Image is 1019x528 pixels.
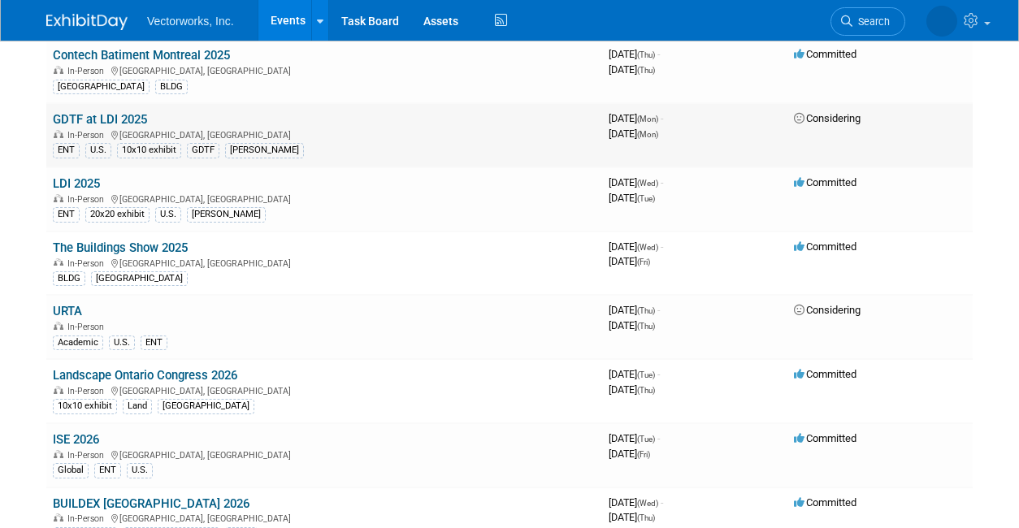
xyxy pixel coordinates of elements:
span: - [657,304,660,316]
span: (Tue) [637,370,655,379]
span: In-Person [67,513,109,524]
div: [GEOGRAPHIC_DATA], [GEOGRAPHIC_DATA] [53,192,596,205]
span: - [657,48,660,60]
div: [GEOGRAPHIC_DATA] [91,271,188,286]
span: (Tue) [637,435,655,444]
a: GDTF at LDI 2025 [53,112,147,127]
span: [DATE] [609,128,658,140]
img: ExhibitDay [46,14,128,30]
div: ENT [53,207,80,222]
a: Contech Batiment Montreal 2025 [53,48,230,63]
a: ISE 2026 [53,432,99,447]
span: (Thu) [637,50,655,59]
a: BUILDEX [GEOGRAPHIC_DATA] 2026 [53,496,249,511]
img: Tania Arabian [926,6,957,37]
span: (Wed) [637,499,658,508]
div: BLDG [155,80,188,94]
span: (Thu) [637,386,655,395]
div: BLDG [53,271,85,286]
span: (Mon) [637,115,658,123]
img: In-Person Event [54,450,63,458]
a: The Buildings Show 2025 [53,240,188,255]
span: - [661,176,663,188]
span: In-Person [67,386,109,396]
div: U.S. [85,143,111,158]
div: Global [53,463,89,478]
span: (Mon) [637,130,658,139]
span: - [657,368,660,380]
div: ENT [94,463,121,478]
span: In-Person [67,130,109,141]
span: [DATE] [609,240,663,253]
span: In-Person [67,66,109,76]
div: GDTF [187,143,219,158]
div: 20x20 exhibit [85,207,150,222]
span: - [661,112,663,124]
span: (Thu) [637,513,655,522]
span: [DATE] [609,192,655,204]
span: [DATE] [609,319,655,331]
img: In-Person Event [54,258,63,266]
span: [DATE] [609,448,650,460]
img: In-Person Event [54,66,63,74]
div: [GEOGRAPHIC_DATA], [GEOGRAPHIC_DATA] [53,256,596,269]
span: (Thu) [637,322,655,331]
div: U.S. [109,335,135,350]
span: (Fri) [637,258,650,266]
span: - [661,496,663,509]
span: In-Person [67,450,109,461]
div: Academic [53,335,103,350]
span: Search [852,15,890,28]
span: [DATE] [609,496,663,509]
span: (Tue) [637,194,655,203]
span: Committed [794,368,856,380]
span: [DATE] [609,368,660,380]
span: Considering [794,304,861,316]
div: [GEOGRAPHIC_DATA], [GEOGRAPHIC_DATA] [53,63,596,76]
div: [GEOGRAPHIC_DATA] [158,399,254,413]
div: [GEOGRAPHIC_DATA], [GEOGRAPHIC_DATA] [53,128,596,141]
span: - [657,432,660,444]
span: In-Person [67,322,109,332]
a: LDI 2025 [53,176,100,191]
span: [DATE] [609,63,655,76]
span: (Thu) [637,306,655,315]
img: In-Person Event [54,322,63,330]
div: U.S. [155,207,181,222]
a: URTA [53,304,82,318]
span: [DATE] [609,112,663,124]
span: [DATE] [609,255,650,267]
img: In-Person Event [54,513,63,522]
span: Considering [794,112,861,124]
span: Committed [794,176,856,188]
div: Land [123,399,152,413]
span: [DATE] [609,383,655,396]
span: (Thu) [637,66,655,75]
div: U.S. [127,463,153,478]
img: In-Person Event [54,386,63,394]
span: [DATE] [609,511,655,523]
a: Search [830,7,905,36]
img: In-Person Event [54,130,63,138]
span: Committed [794,240,856,253]
span: Vectorworks, Inc. [147,15,234,28]
div: [PERSON_NAME] [187,207,266,222]
span: (Wed) [637,179,658,188]
span: [DATE] [609,176,663,188]
div: [PERSON_NAME] [225,143,304,158]
span: Committed [794,432,856,444]
div: [GEOGRAPHIC_DATA], [GEOGRAPHIC_DATA] [53,383,596,396]
span: In-Person [67,194,109,205]
img: In-Person Event [54,194,63,202]
div: 10x10 exhibit [117,143,181,158]
div: ENT [141,335,167,350]
span: Committed [794,48,856,60]
div: ENT [53,143,80,158]
span: (Fri) [637,450,650,459]
span: [DATE] [609,304,660,316]
span: In-Person [67,258,109,269]
span: (Wed) [637,243,658,252]
div: [GEOGRAPHIC_DATA] [53,80,150,94]
div: [GEOGRAPHIC_DATA], [GEOGRAPHIC_DATA] [53,511,596,524]
div: [GEOGRAPHIC_DATA], [GEOGRAPHIC_DATA] [53,448,596,461]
